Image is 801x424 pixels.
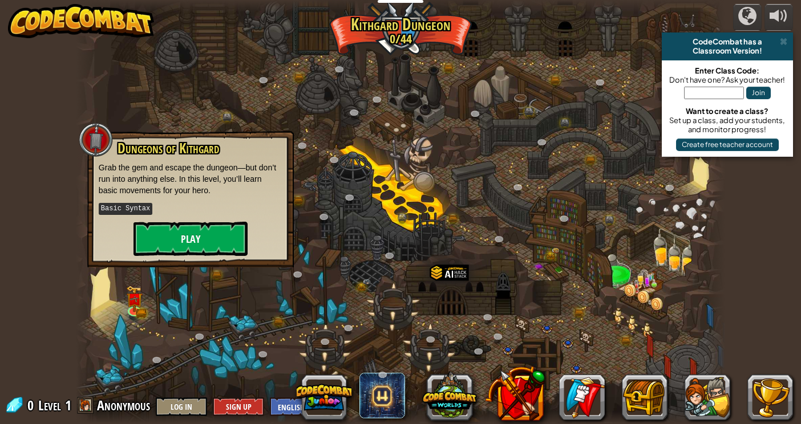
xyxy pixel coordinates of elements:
[666,46,788,55] div: Classroom Version!
[27,396,37,414] span: 0
[667,66,787,75] div: Enter Class Code:
[8,4,154,38] img: CodeCombat - Learn how to code by playing a game
[552,248,560,254] img: portrait.png
[99,203,152,215] kbd: Basic Syntax
[746,87,771,99] button: Join
[363,279,371,284] img: portrait.png
[118,138,219,158] span: Dungeons of Kithgard
[99,162,282,196] p: Grab the gem and escape the dungeon—but don’t run into anything else. In this level, you’ll learn...
[130,295,139,303] img: portrait.png
[667,107,787,116] div: Want to create a class?
[676,138,779,151] button: Create free teacher account
[764,4,793,31] button: Adjust volume
[213,397,264,416] button: Sign Up
[97,396,150,414] span: Anonymous
[666,37,788,46] div: CodeCombat has a
[38,396,61,415] span: Level
[65,396,71,414] span: 1
[733,4,762,31] button: Campaigns
[126,286,142,312] img: level-banner-unlock.png
[667,116,787,134] div: Set up a class, add your students, and monitor progress!
[667,75,787,84] div: Don't have one? Ask your teacher!
[156,397,207,416] button: Log In
[133,222,248,256] button: Play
